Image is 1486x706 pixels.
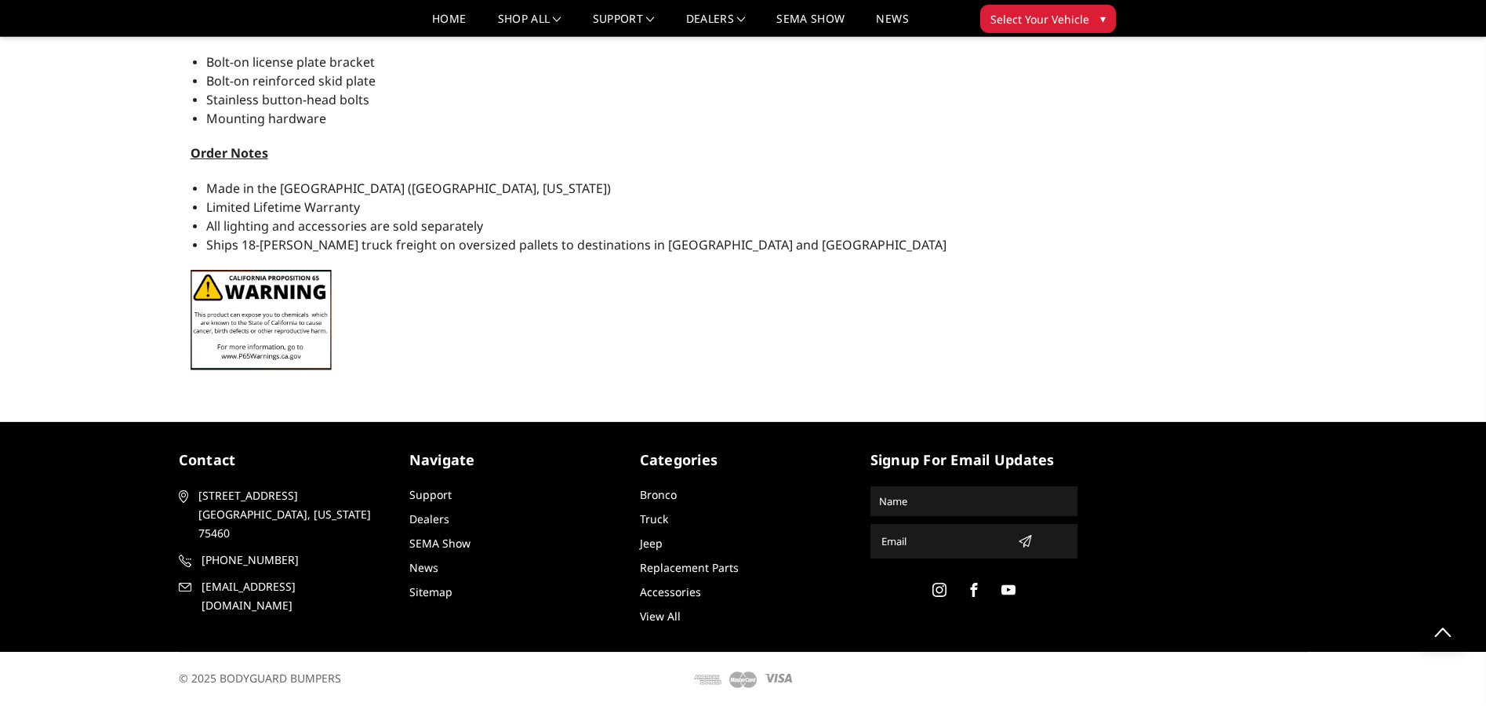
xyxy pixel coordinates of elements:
[873,489,1075,514] input: Name
[409,536,471,551] a: SEMA Show
[179,551,386,570] a: [PHONE_NUMBER]
[1423,612,1462,651] a: Click to Top
[206,198,360,216] span: Limited Lifetime Warranty
[640,560,739,575] a: Replacement Parts
[206,110,326,127] span: Mounting hardware
[206,217,483,235] span: All lighting and accessories are sold separately
[206,91,369,108] span: Stainless button-head bolts
[640,511,668,526] a: Truck
[776,13,845,36] a: SEMA Show
[198,486,380,543] span: [STREET_ADDRESS] [GEOGRAPHIC_DATA], [US_STATE] 75460
[202,551,383,570] span: [PHONE_NUMBER]
[876,13,908,36] a: News
[498,13,561,36] a: shop all
[179,449,386,471] h5: contact
[990,11,1089,27] span: Select Your Vehicle
[206,72,376,89] span: Bolt-on reinforced skid plate
[640,449,847,471] h5: Categories
[179,671,341,686] span: © 2025 BODYGUARD BUMPERS
[640,536,663,551] a: Jeep
[686,13,746,36] a: Dealers
[875,529,1012,554] input: Email
[409,511,449,526] a: Dealers
[202,577,383,615] span: [EMAIL_ADDRESS][DOMAIN_NAME]
[1408,631,1486,706] iframe: Chat Widget
[409,560,438,575] a: News
[191,144,268,162] span: Order Notes
[409,584,452,599] a: Sitemap
[432,13,466,36] a: Home
[206,236,946,253] span: Ships 18-[PERSON_NAME] truck freight on oversized pallets to destinations in [GEOGRAPHIC_DATA] an...
[640,584,701,599] a: Accessories
[870,449,1077,471] h5: signup for email updates
[640,487,677,502] a: Bronco
[409,487,452,502] a: Support
[409,449,616,471] h5: Navigate
[1100,10,1106,27] span: ▾
[640,609,681,624] a: View All
[179,577,386,615] a: [EMAIL_ADDRESS][DOMAIN_NAME]
[593,13,655,36] a: Support
[206,53,375,71] span: Bolt-on license plate bracket
[206,180,611,197] span: Made in the [GEOGRAPHIC_DATA] ([GEOGRAPHIC_DATA], [US_STATE])
[980,5,1116,33] button: Select Your Vehicle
